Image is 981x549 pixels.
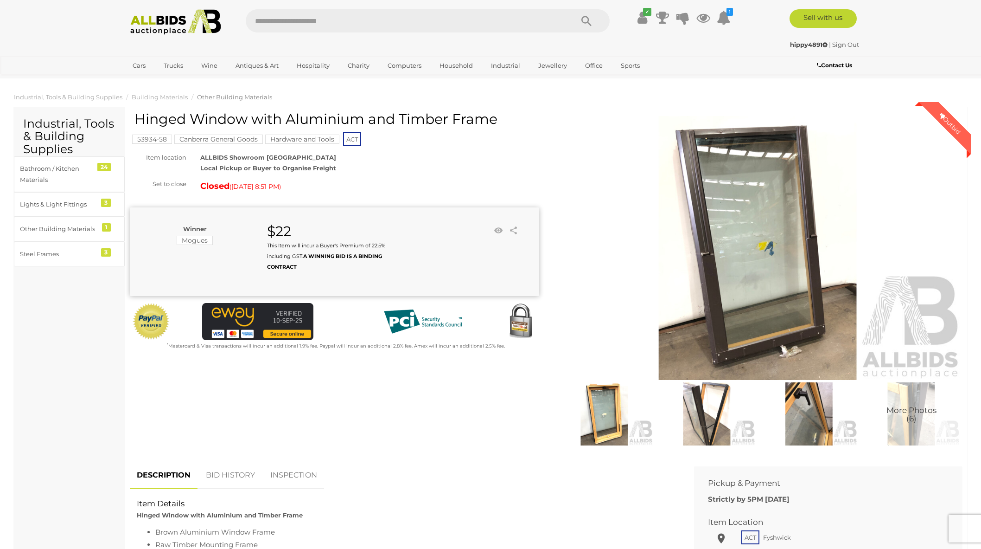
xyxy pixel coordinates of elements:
[14,242,125,266] a: Steel Frames 3
[202,303,313,340] img: eWAY Payment Gateway
[708,495,790,504] b: Strictly by 5PM [DATE]
[130,462,197,489] a: DESCRIPTION
[14,93,122,101] a: Industrial, Tools & Building Supplies
[382,58,427,73] a: Computers
[101,199,111,207] div: 3
[832,41,859,48] a: Sign Out
[155,526,673,538] li: Brown Aluminium Window Frame
[20,249,96,259] div: Steel Frames
[200,164,336,172] strong: Local Pickup or Buyer to Organise Freight
[862,382,960,446] a: More Photos(6)
[195,58,223,73] a: Wine
[137,499,673,508] h2: Item Details
[291,58,336,73] a: Hospitality
[579,58,609,73] a: Office
[433,58,479,73] a: Household
[563,9,610,32] button: Search
[643,8,651,16] i: ✔
[200,154,336,161] strong: ALLBIDS Showroom [GEOGRAPHIC_DATA]
[127,73,204,89] a: [GEOGRAPHIC_DATA]
[708,518,935,527] h2: Item Location
[167,343,505,349] small: Mastercard & Visa transactions will incur an additional 1.9% fee. Paypal will incur an additional...
[20,199,96,210] div: Lights & Light Fittings
[14,192,125,217] a: Lights & Light Fittings 3
[790,41,828,48] strong: hippy4891
[14,156,125,192] a: Bathroom / Kitchen Materials 24
[97,163,111,171] div: 24
[14,217,125,241] a: Other Building Materials 1
[158,58,189,73] a: Trucks
[183,225,207,233] b: Winner
[555,382,653,446] img: Hinged Window with Aluminium and Timber Frame
[229,58,285,73] a: Antiques & Art
[137,511,303,519] strong: Hinged Window with Aluminium and Timber Frame
[229,183,281,190] span: ( )
[174,136,263,143] a: Canberra General Goods
[265,135,339,144] mark: Hardware and Tools
[790,9,857,28] a: Sell with us
[817,60,854,71] a: Contact Us
[199,462,262,489] a: BID HISTORY
[553,116,962,380] img: Hinged Window with Aluminium and Timber Frame
[376,303,469,340] img: PCI DSS compliant
[708,479,935,488] h2: Pickup & Payment
[20,163,96,185] div: Bathroom / Kitchen Materials
[658,382,756,446] img: Hinged Window with Aluminium and Timber Frame
[726,8,733,16] i: 1
[127,58,152,73] a: Cars
[197,93,272,101] a: Other Building Materials
[177,236,213,245] mark: Mogues
[174,135,263,144] mark: Canberra General Goods
[102,223,111,232] div: 1
[23,117,115,156] h2: Industrial, Tools & Building Supplies
[790,41,829,48] a: hippy4891
[132,93,188,101] a: Building Materials
[485,58,526,73] a: Industrial
[929,102,971,145] div: Outbid
[817,62,852,69] b: Contact Us
[502,303,539,340] img: Secured by Rapid SSL
[125,9,226,35] img: Allbids.com.au
[200,181,229,191] strong: Closed
[635,9,649,26] a: ✔
[101,248,111,257] div: 3
[134,111,537,127] h1: Hinged Window with Aluminium and Timber Frame
[761,531,793,543] span: Fyshwick
[760,382,858,446] img: Hinged Window with Aluminium and Timber Frame
[615,58,646,73] a: Sports
[741,530,759,544] span: ACT
[132,135,172,144] mark: 53934-58
[342,58,376,73] a: Charity
[862,382,960,446] img: Hinged Window with Aluminium and Timber Frame
[265,136,339,143] a: Hardware and Tools
[829,41,831,48] span: |
[132,136,172,143] a: 53934-58
[532,58,573,73] a: Jewellery
[267,253,382,270] b: A WINNING BID IS A BINDING CONTRACT
[263,462,324,489] a: INSPECTION
[20,224,96,234] div: Other Building Materials
[132,303,170,340] img: Official PayPal Seal
[123,152,193,163] div: Item location
[231,182,279,191] span: [DATE] 8:51 PM
[267,242,385,271] small: This Item will incur a Buyer's Premium of 22.5% including GST.
[343,132,361,146] span: ACT
[123,179,193,189] div: Set to close
[886,406,936,423] span: More Photos (6)
[717,9,731,26] a: 1
[267,223,291,240] strong: $22
[491,224,505,238] li: Watch this item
